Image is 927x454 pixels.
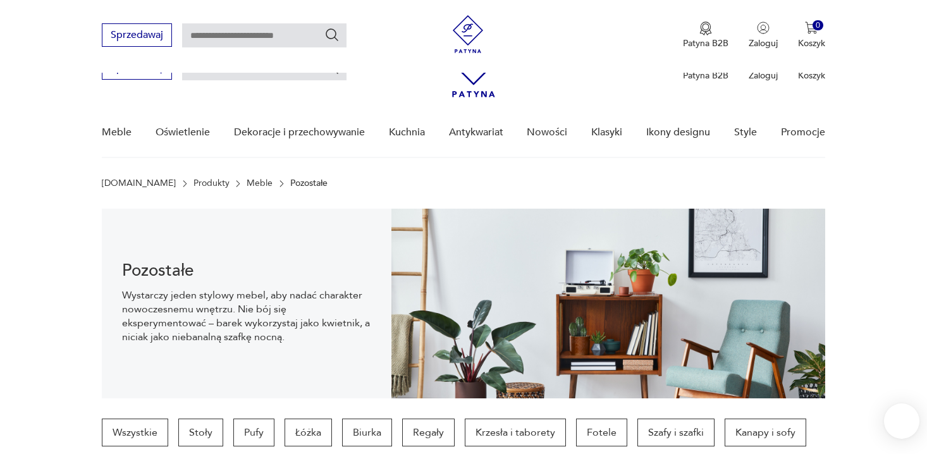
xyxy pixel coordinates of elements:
a: Biurka [342,419,392,446]
a: Ikony designu [646,108,710,157]
a: Szafy i szafki [637,419,715,446]
a: Krzesła i taborety [465,419,566,446]
a: Sprzedawaj [102,64,172,73]
p: Koszyk [798,37,825,49]
a: Stoły [178,419,223,446]
a: Wszystkie [102,419,168,446]
a: Meble [247,178,273,188]
a: Kanapy i sofy [725,419,806,446]
p: Patyna B2B [683,70,728,82]
a: Łóżka [285,419,332,446]
img: 969d9116629659dbb0bd4e745da535dc.jpg [391,209,825,398]
a: Oświetlenie [156,108,210,157]
p: Koszyk [798,70,825,82]
img: Ikonka użytkownika [757,21,770,34]
a: [DOMAIN_NAME] [102,178,176,188]
a: Style [734,108,757,157]
iframe: Smartsupp widget button [884,403,919,439]
a: Regały [402,419,455,446]
p: Zaloguj [749,70,778,82]
p: Patyna B2B [683,37,728,49]
a: Sprzedawaj [102,32,172,40]
a: Fotele [576,419,627,446]
button: Sprzedawaj [102,23,172,47]
img: Patyna - sklep z meblami i dekoracjami vintage [449,15,487,53]
a: Produkty [193,178,230,188]
img: Ikona medalu [699,21,712,35]
h1: Pozostałe [122,263,371,278]
a: Promocje [781,108,825,157]
p: Wystarczy jeden stylowy mebel, aby nadać charakter nowoczesnemu wnętrzu. Nie bój się eksperymento... [122,288,371,344]
div: 0 [813,20,823,31]
a: Kuchnia [389,108,425,157]
a: Klasyki [591,108,622,157]
button: Zaloguj [749,21,778,49]
a: Pufy [233,419,274,446]
a: Dekoracje i przechowywanie [234,108,365,157]
button: 0Koszyk [798,21,825,49]
a: Meble [102,108,132,157]
img: Ikona koszyka [805,21,818,34]
a: Ikona medaluPatyna B2B [683,21,728,49]
button: Patyna B2B [683,21,728,49]
a: Antykwariat [449,108,503,157]
p: Zaloguj [749,37,778,49]
a: Nowości [527,108,567,157]
p: Pozostałe [290,178,328,188]
button: Szukaj [324,27,340,42]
